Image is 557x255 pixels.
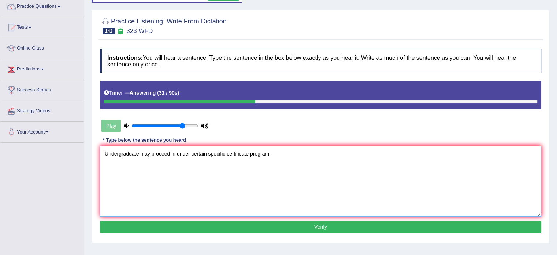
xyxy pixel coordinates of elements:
b: Answering [130,90,156,96]
button: Verify [100,221,541,233]
h5: Timer — [104,90,179,96]
b: ( [157,90,159,96]
b: Instructions: [107,55,143,61]
h4: You will hear a sentence. Type the sentence in the box below exactly as you hear it. Write as muc... [100,49,541,73]
b: ) [178,90,179,96]
small: Exam occurring question [117,28,125,35]
a: Success Stories [0,80,84,98]
small: 323 WFD [126,28,153,34]
b: 31 / 90s [159,90,178,96]
div: * Type below the sentence you heard [100,137,189,144]
a: Tests [0,17,84,36]
a: Strategy Videos [0,101,84,119]
a: Predictions [0,59,84,77]
span: 142 [103,28,115,34]
a: Your Account [0,122,84,140]
h2: Practice Listening: Write From Dictation [100,16,227,34]
a: Online Class [0,38,84,57]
